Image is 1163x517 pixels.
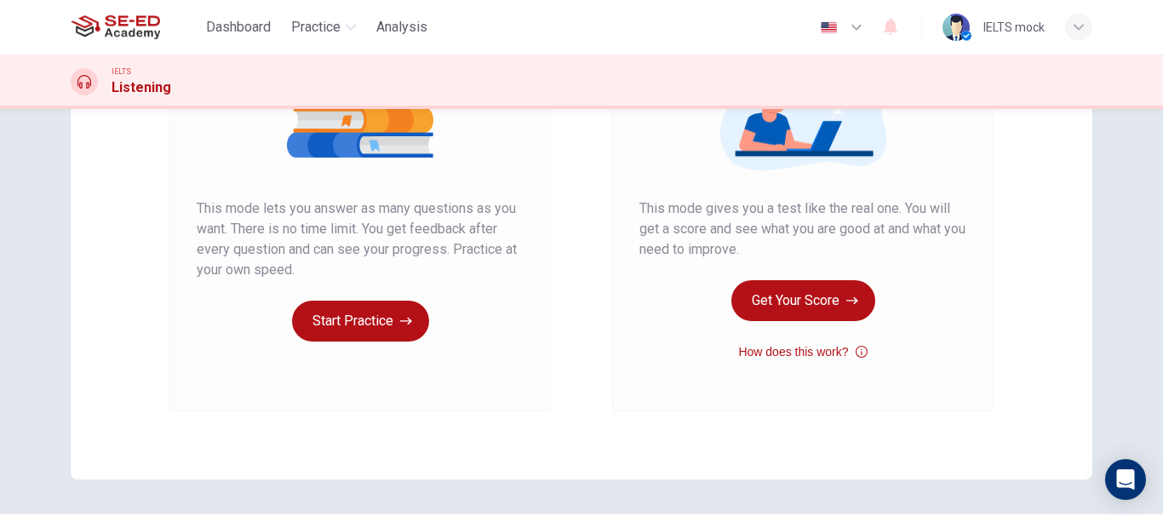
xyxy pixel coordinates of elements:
[639,198,966,260] span: This mode gives you a test like the real one. You will get a score and see what you are good at a...
[376,17,427,37] span: Analysis
[1105,459,1146,500] div: Open Intercom Messenger
[112,66,131,78] span: IELTS
[199,12,278,43] button: Dashboard
[284,12,363,43] button: Practice
[112,78,171,98] h1: Listening
[983,17,1045,37] div: IELTS mock
[292,301,429,342] button: Start Practice
[206,17,271,37] span: Dashboard
[71,10,160,44] img: SE-ED Academy logo
[197,198,524,280] span: This mode lets you answer as many questions as you want. There is no time limit. You get feedback...
[731,280,875,321] button: Get Your Score
[71,10,199,44] a: SE-ED Academy logo
[291,17,341,37] span: Practice
[818,21,839,34] img: en
[370,12,434,43] button: Analysis
[942,14,970,41] img: Profile picture
[738,342,867,362] button: How does this work?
